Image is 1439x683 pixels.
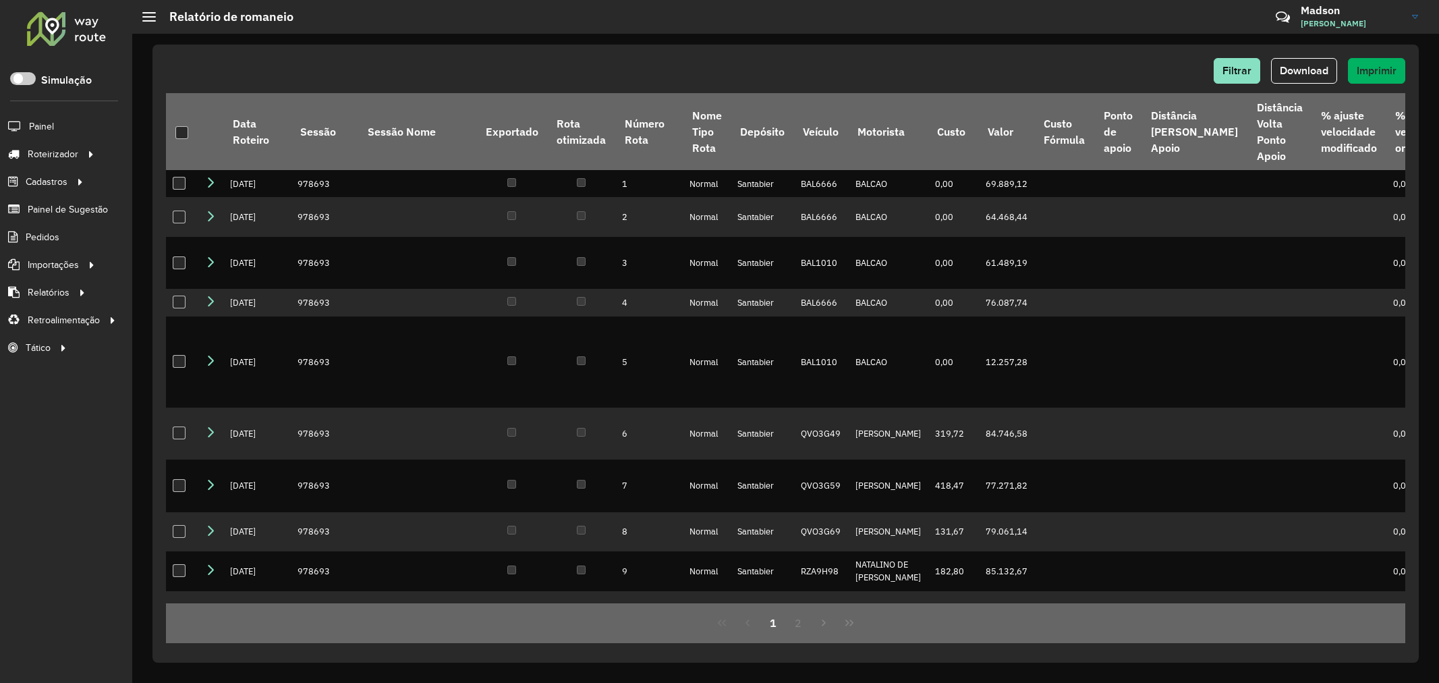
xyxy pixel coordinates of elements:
td: [DATE] [223,237,291,290]
td: Normal [683,237,731,290]
span: Download [1280,65,1328,76]
td: BAL6666 [794,197,849,236]
td: Normal [683,512,731,551]
td: Santabier [731,170,793,197]
th: Distância [PERSON_NAME] Apoio [1141,93,1247,170]
td: NPE3A23 [794,591,849,630]
th: Sessão [291,93,358,170]
td: 8 [615,512,683,551]
td: Santabier [731,408,793,460]
th: Data Roteiro [223,93,291,170]
button: Imprimir [1348,58,1405,84]
td: 978693 [291,460,358,512]
td: 978693 [291,317,358,408]
td: [DATE] [223,197,291,236]
td: 78.483,21 [979,591,1035,630]
td: Normal [683,551,731,591]
td: Santabier [731,197,793,236]
td: BAL1010 [794,317,849,408]
span: Painel [29,119,54,134]
td: Normal [683,460,731,512]
button: 2 [786,610,812,636]
span: Relatórios [28,285,69,300]
td: 978693 [291,170,358,197]
td: 182,80 [928,551,979,591]
th: Número Rota [615,93,683,170]
td: 10 [615,591,683,630]
td: BALCAO [849,197,928,236]
th: Sessão Nome [358,93,476,170]
td: RZA9H98 [794,551,849,591]
td: 978693 [291,591,358,630]
td: 0,00 [928,237,979,290]
td: [DATE] [223,317,291,408]
span: Cadastros [26,175,67,189]
td: 61.489,19 [979,237,1035,290]
th: % ajuste velocidade modificado [1311,93,1386,170]
td: 978693 [291,197,358,236]
td: 0,00 [928,317,979,408]
td: QVO3G49 [794,408,849,460]
td: BALCAO [849,237,928,290]
span: Retroalimentação [28,313,100,327]
td: 978693 [291,551,358,591]
td: 7 [615,460,683,512]
td: 79.061,14 [979,512,1035,551]
td: 9 [615,551,683,591]
td: 6 [615,408,683,460]
button: 1 [760,610,786,636]
h2: Relatório de romaneio [156,9,293,24]
th: Ponto de apoio [1094,93,1141,170]
td: 978693 [291,512,358,551]
td: 1.713,40 [928,591,979,630]
td: 418,47 [928,460,979,512]
th: Custo [928,93,979,170]
td: BAL6666 [794,289,849,316]
td: [PERSON_NAME] [849,408,928,460]
td: Santabier [731,551,793,591]
td: Santabier [731,289,793,316]
td: Normal [683,317,731,408]
th: Veículo [794,93,849,170]
h3: Madson [1301,4,1402,17]
td: 319,72 [928,408,979,460]
td: 2 [615,197,683,236]
td: 64.468,44 [979,197,1035,236]
td: Normal [683,170,731,197]
td: Santabier [731,512,793,551]
span: Filtrar [1222,65,1251,76]
td: Normal [683,591,731,630]
td: [PERSON_NAME] [849,460,928,512]
td: 978693 [291,408,358,460]
td: 84.746,58 [979,408,1035,460]
td: [PERSON_NAME] [849,512,928,551]
td: [DATE] [223,591,291,630]
td: 978693 [291,237,358,290]
td: Normal [683,408,731,460]
th: Exportado [476,93,547,170]
td: 0,00 [928,170,979,197]
td: 77.271,82 [979,460,1035,512]
td: 5 [615,317,683,408]
button: Last Page [837,610,862,636]
th: Motorista [849,93,928,170]
label: Simulação [41,72,92,88]
button: Filtrar [1214,58,1260,84]
td: 4 [615,289,683,316]
span: Roteirizador [28,147,78,161]
td: [DATE] [223,460,291,512]
span: Pedidos [26,230,59,244]
span: Imprimir [1357,65,1396,76]
td: NATALINO DE [PERSON_NAME] [849,551,928,591]
td: Normal [683,289,731,316]
a: Contato Rápido [1268,3,1297,32]
td: 0,00 [928,197,979,236]
td: [DATE] [223,170,291,197]
span: Importações [28,258,79,272]
td: Santabier [731,237,793,290]
td: [DATE] [223,512,291,551]
td: Santabier [731,317,793,408]
td: 978693 [291,289,358,316]
td: 1 [615,170,683,197]
td: [DATE] [223,551,291,591]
